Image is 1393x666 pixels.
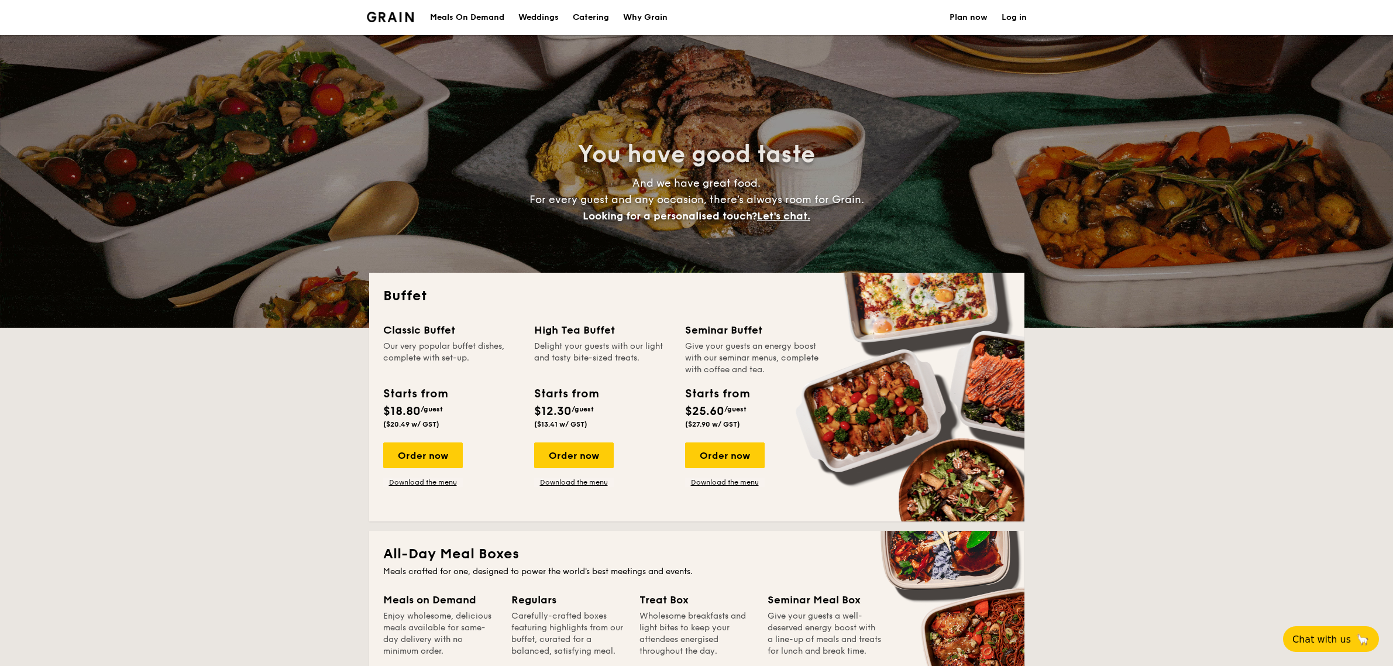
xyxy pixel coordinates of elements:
[685,385,749,403] div: Starts from
[534,442,614,468] div: Order now
[572,405,594,413] span: /guest
[383,420,439,428] span: ($20.49 w/ GST)
[1283,626,1379,652] button: Chat with us🦙
[511,592,625,608] div: Regulars
[534,341,671,376] div: Delight your guests with our light and tasty bite-sized treats.
[578,140,815,169] span: You have good taste
[383,478,463,487] a: Download the menu
[367,12,414,22] img: Grain
[383,322,520,338] div: Classic Buffet
[757,210,810,222] span: Let's chat.
[367,12,414,22] a: Logotype
[685,478,765,487] a: Download the menu
[383,545,1010,564] h2: All-Day Meal Boxes
[583,210,757,222] span: Looking for a personalised touch?
[421,405,443,413] span: /guest
[534,420,587,428] span: ($13.41 w/ GST)
[529,177,864,222] span: And we have great food. For every guest and any occasion, there’s always room for Grain.
[383,385,447,403] div: Starts from
[639,610,754,657] div: Wholesome breakfasts and light bites to keep your attendees energised throughout the day.
[685,341,822,376] div: Give your guests an energy boost with our seminar menus, complete with coffee and tea.
[534,322,671,338] div: High Tea Buffet
[685,420,740,428] span: ($27.90 w/ GST)
[383,566,1010,578] div: Meals crafted for one, designed to power the world's best meetings and events.
[685,442,765,468] div: Order now
[1292,634,1351,645] span: Chat with us
[534,478,614,487] a: Download the menu
[383,610,497,657] div: Enjoy wholesome, delicious meals available for same-day delivery with no minimum order.
[383,287,1010,305] h2: Buffet
[383,592,497,608] div: Meals on Demand
[534,385,598,403] div: Starts from
[685,322,822,338] div: Seminar Buffet
[383,442,463,468] div: Order now
[724,405,747,413] span: /guest
[1356,633,1370,646] span: 🦙
[534,404,572,418] span: $12.30
[383,404,421,418] span: $18.80
[511,610,625,657] div: Carefully-crafted boxes featuring highlights from our buffet, curated for a balanced, satisfying ...
[383,341,520,376] div: Our very popular buffet dishes, complete with set-up.
[768,610,882,657] div: Give your guests a well-deserved energy boost with a line-up of meals and treats for lunch and br...
[639,592,754,608] div: Treat Box
[768,592,882,608] div: Seminar Meal Box
[685,404,724,418] span: $25.60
